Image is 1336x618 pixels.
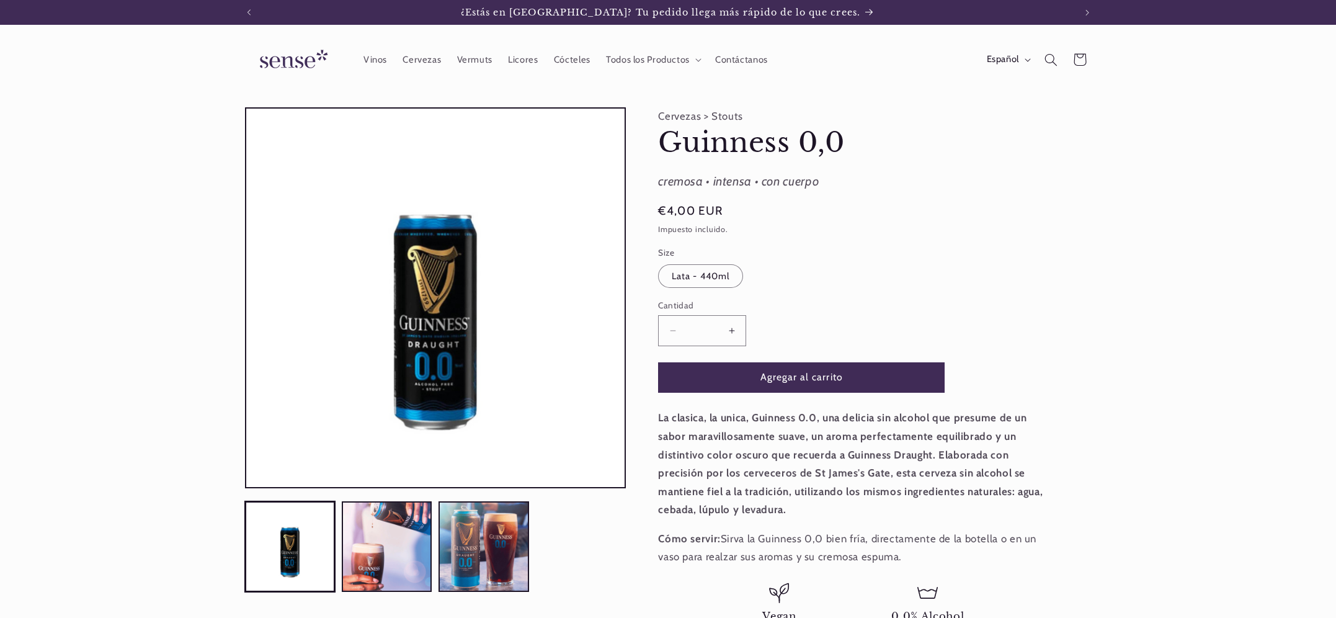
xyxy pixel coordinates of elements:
[245,42,338,78] img: Sense
[658,125,1049,161] h1: Guinness 0,0
[658,171,1049,193] div: cremosa • intensa • con cuerpo
[658,362,945,393] button: Agregar al carrito
[395,46,449,73] a: Cervezas
[606,54,690,66] span: Todos los Productos
[245,501,336,592] button: Cargar la imagen 1 en la vista de la galería
[461,7,860,18] span: ¿Estás en [GEOGRAPHIC_DATA]? Tu pedido llega más rápido de lo que crees.
[658,530,1049,566] p: Sirva la Guinness 0,0 bien fría, directamente de la botella o en un vaso para realzar sus aromas ...
[658,202,723,220] span: €4,00 EUR
[355,46,394,73] a: Vinos
[245,107,626,592] media-gallery: Visor de la galería
[363,54,387,66] span: Vinos
[658,264,743,288] label: Lata - 440ml
[658,532,721,545] strong: Cómo servir:
[546,46,598,73] a: Cócteles
[457,54,492,66] span: Vermuts
[403,54,441,66] span: Cervezas
[707,46,775,73] a: Contáctanos
[658,411,1043,516] strong: La clasica, la unica, Guinness 0.0, una delicia sin alcohol que presume de un sabor maravillosame...
[987,53,1019,66] span: Español
[598,46,707,73] summary: Todos los Productos
[240,37,343,83] a: Sense
[508,54,538,66] span: Licores
[342,501,432,592] button: Cargar la imagen 2 en la vista de la galería
[658,246,675,259] legend: Size
[439,501,529,592] button: Cargar la imagen 3 en la vista de la galería
[501,46,546,73] a: Licores
[554,54,590,66] span: Cócteles
[715,54,768,66] span: Contáctanos
[449,46,501,73] a: Vermuts
[658,299,945,311] label: Cantidad
[658,223,1049,236] div: Impuesto incluido.
[979,47,1036,72] button: Español
[1036,45,1065,74] summary: Búsqueda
